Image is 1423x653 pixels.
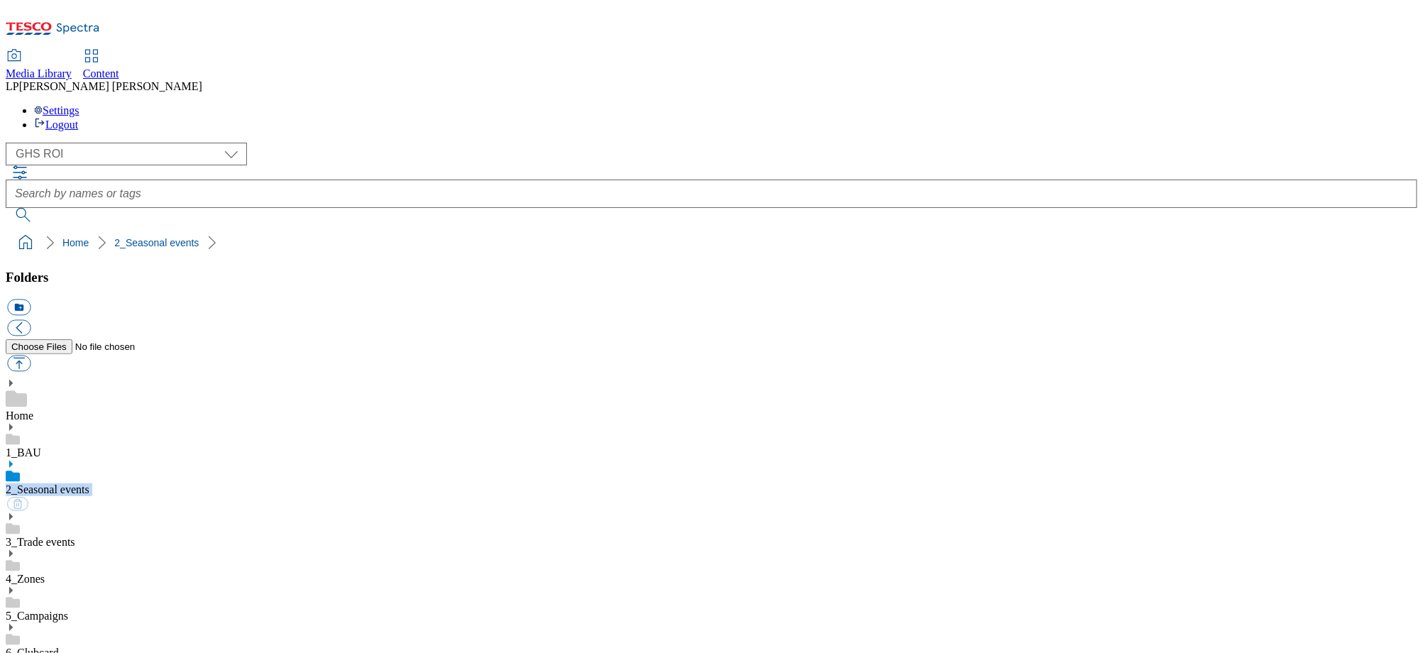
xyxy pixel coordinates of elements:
input: Search by names or tags [6,180,1417,208]
a: Logout [34,119,78,131]
a: home [14,231,37,254]
a: 2_Seasonal events [114,237,199,248]
span: Content [83,67,119,79]
a: Home [6,410,33,422]
a: 5_Campaigns [6,610,68,622]
span: Media Library [6,67,72,79]
a: 4_Zones [6,573,45,585]
a: Media Library [6,50,72,80]
a: Content [83,50,119,80]
span: LP [6,80,19,92]
span: [PERSON_NAME] [PERSON_NAME] [19,80,202,92]
a: 3_Trade events [6,536,75,548]
a: 1_BAU [6,446,41,459]
a: Settings [34,104,79,116]
nav: breadcrumb [6,229,1417,256]
a: Home [62,237,89,248]
a: 2_Seasonal events [6,483,89,495]
h3: Folders [6,270,1417,285]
